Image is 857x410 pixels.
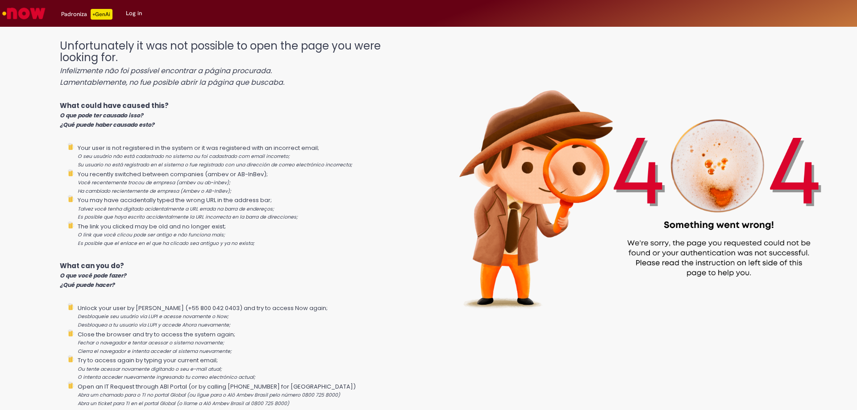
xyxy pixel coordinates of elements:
h1: Unfortunately it was not possible to open the page you were looking for. [60,40,419,87]
i: Es posible que haya escrito accidentalmente la URL incorrecta en la barra de direcciones; [78,214,298,220]
i: O que pode ter causado isso? [60,112,143,119]
i: O que você pode fazer? [60,272,126,279]
i: O intenta acceder nuevamente ingresando tu correo electrónico actual; [78,374,255,381]
i: Su usuario no está registrado en el sistema o fue registrado con una dirección de correo electrón... [78,162,352,168]
i: ¿Qué puede hacer? [60,281,115,289]
i: Ha cambiado recientemente de empresa (Ambev o AB-InBev); [78,188,231,195]
i: Lamentablemente, no fue posible abrir la página que buscaba. [60,77,284,87]
i: Desbloquea a tu usuario vía LUPI y accede Ahora nuevamente; [78,322,230,328]
i: O seu usuário não está cadastrado no sistema ou foi cadastrado com email incorreto; [78,153,290,160]
p: What can you do? [60,261,419,290]
i: O link que você clicou pode ser antigo e não funciona mais; [78,232,225,238]
li: Close the browser and try to access the system again; [78,329,419,356]
i: Você recentemente trocou de empresa (ambev ou ab-inbev); [78,179,230,186]
i: Talvez você tenha digitado acidentalmente a URL errada na barra de endereços; [78,206,274,212]
li: Your user is not registered in the system or it was registered with an incorrect email; [78,143,419,169]
img: ServiceNow [1,4,47,22]
div: Padroniza [61,9,112,20]
li: You may have accidentally typed the wrong URL in the address bar; [78,195,419,221]
i: ¿Qué puede haber causado esto? [60,121,154,128]
li: Unlock your user by [PERSON_NAME] (+55 800 042 0403) and try to access Now again; [78,303,419,329]
i: Infelizmente não foi possível encontrar a página procurada. [60,66,272,76]
p: What could have caused this? [60,101,419,129]
li: Open an IT Request through ABI Portal (or by calling [PHONE_NUMBER] for [GEOGRAPHIC_DATA]) [78,381,419,408]
i: Abra um chamado para o TI no portal Global (ou ligue para o Alô Ambev Brasil pelo número 0800 725... [78,392,340,398]
i: Desbloqueie seu usuário via LUPI e acesse novamente o Now; [78,313,229,320]
img: 404_ambev_new.png [419,31,857,337]
i: Ou tente acessar novamente digitando o seu e-mail atual; [78,366,222,373]
i: Es posible que el enlace en el que ha clicado sea antiguo y ya no exista; [78,240,254,247]
li: The link you clicked may be old and no longer exist; [78,221,419,248]
p: +GenAi [91,9,112,20]
li: Try to access again by typing your current email; [78,355,419,381]
i: Fechar o navegador e tentar acessar o sistema novamente; [78,340,224,346]
li: You recently switched between companies (ambev or AB-InBev); [78,169,419,195]
i: Abra un ticket para TI en el portal Global (o llame a Alô Ambev Brasil al 0800 725 8000) [78,400,289,407]
i: Cierra el navegador e intenta acceder al sistema nuevamente; [78,348,232,355]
